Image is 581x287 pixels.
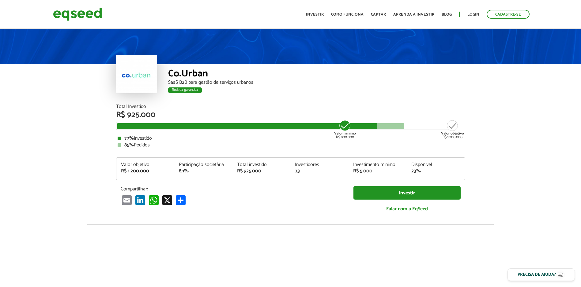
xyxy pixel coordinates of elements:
[441,131,464,136] strong: Valor objetivo
[168,69,465,80] div: Co.Urban
[393,13,434,17] a: Aprenda a investir
[124,141,134,149] strong: 85%
[411,169,460,174] div: 23%
[334,131,356,136] strong: Valor mínimo
[353,186,461,200] a: Investir
[306,13,324,17] a: Investir
[118,136,464,141] div: Investido
[353,169,402,174] div: R$ 5.000
[295,162,344,167] div: Investidores
[295,169,344,174] div: 73
[441,120,464,139] div: R$ 1.200.000
[121,186,344,192] p: Compartilhar:
[121,162,170,167] div: Valor objetivo
[411,162,460,167] div: Disponível
[161,195,173,205] a: X
[53,6,102,22] img: EqSeed
[124,134,134,142] strong: 77%
[371,13,386,17] a: Captar
[168,80,465,85] div: SaaS B2B para gestão de serviços urbanos
[353,203,461,215] a: Falar com a EqSeed
[148,195,160,205] a: WhatsApp
[179,162,228,167] div: Participação societária
[442,13,452,17] a: Blog
[353,162,402,167] div: Investimento mínimo
[175,195,187,205] a: Compartilhar
[116,111,465,119] div: R$ 925.000
[237,162,286,167] div: Total investido
[134,195,146,205] a: LinkedIn
[116,104,465,109] div: Total Investido
[121,169,170,174] div: R$ 1.200.000
[121,195,133,205] a: Email
[179,169,228,174] div: 8,1%
[237,169,286,174] div: R$ 925.000
[487,10,530,19] a: Cadastre-se
[168,87,202,93] div: Rodada garantida
[118,143,464,148] div: Pedidos
[467,13,479,17] a: Login
[334,120,357,139] div: R$ 800.000
[331,13,364,17] a: Como funciona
